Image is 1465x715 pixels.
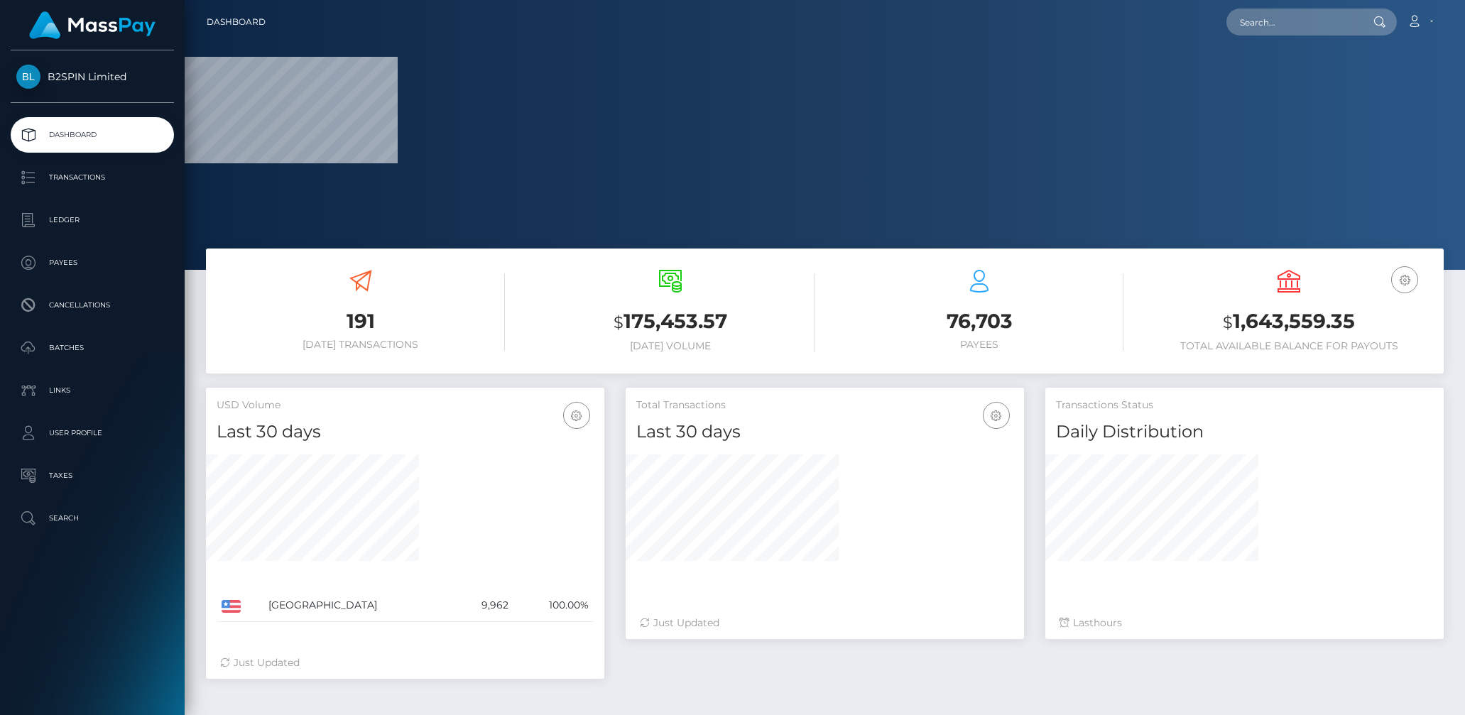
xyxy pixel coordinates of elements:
p: Search [16,508,168,529]
h3: 175,453.57 [526,307,815,337]
span: B2SPIN Limited [11,70,174,83]
a: Links [11,373,174,408]
a: Ledger [11,202,174,238]
div: Last hours [1060,616,1429,631]
div: Just Updated [220,655,590,670]
p: Dashboard [16,124,168,146]
p: Transactions [16,167,168,188]
td: 9,962 [454,589,514,622]
a: Payees [11,245,174,280]
small: $ [1223,312,1233,332]
h5: Transactions Status [1056,398,1433,413]
td: 100.00% [513,589,594,622]
p: User Profile [16,422,168,444]
input: Search... [1226,9,1360,36]
h5: USD Volume [217,398,594,413]
p: Batches [16,337,168,359]
p: Taxes [16,465,168,486]
img: MassPay Logo [29,11,156,39]
a: User Profile [11,415,174,451]
h3: 76,703 [836,307,1124,335]
h4: Last 30 days [217,420,594,444]
a: Taxes [11,458,174,493]
h5: Total Transactions [636,398,1013,413]
a: Dashboard [11,117,174,153]
p: Cancellations [16,295,168,316]
small: $ [614,312,623,332]
img: B2SPIN Limited [16,65,40,89]
a: Batches [11,330,174,366]
a: Cancellations [11,288,174,323]
a: Dashboard [207,7,266,37]
h4: Last 30 days [636,420,1013,444]
img: US.png [222,600,241,613]
a: Search [11,501,174,536]
h6: [DATE] Volume [526,340,815,352]
h3: 1,643,559.35 [1145,307,1433,337]
h6: Payees [836,339,1124,351]
h3: 191 [217,307,505,335]
h6: Total Available Balance for Payouts [1145,340,1433,352]
h6: [DATE] Transactions [217,339,505,351]
p: Links [16,380,168,401]
a: Transactions [11,160,174,195]
td: [GEOGRAPHIC_DATA] [263,589,454,622]
p: Payees [16,252,168,273]
div: Just Updated [640,616,1010,631]
p: Ledger [16,209,168,231]
h4: Daily Distribution [1056,420,1433,444]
